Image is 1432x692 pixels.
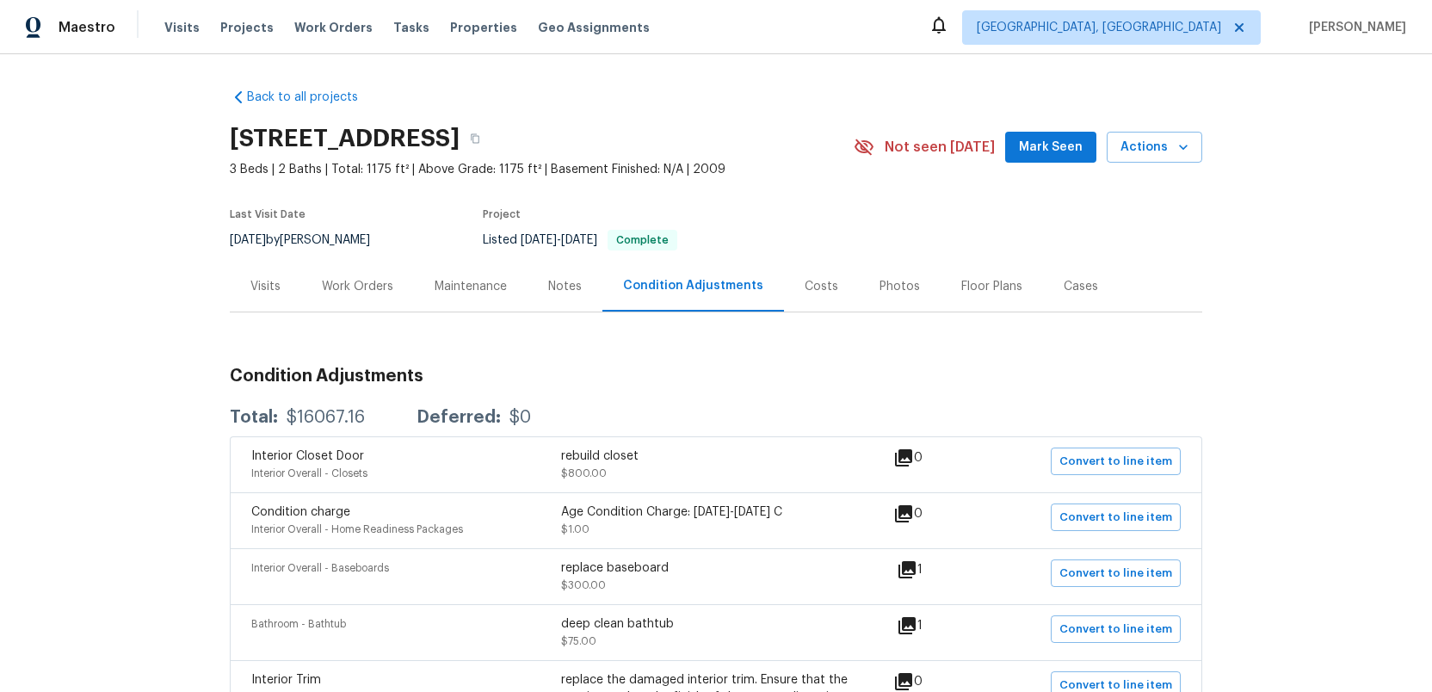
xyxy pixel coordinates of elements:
span: Projects [220,19,274,36]
div: Floor Plans [961,278,1022,295]
a: Back to all projects [230,89,395,106]
span: Mark Seen [1019,137,1083,158]
span: - [521,234,597,246]
span: Bathroom - Bathtub [251,619,346,629]
div: 0 [893,448,978,468]
span: [DATE] [521,234,557,246]
span: Visits [164,19,200,36]
span: $300.00 [561,580,606,590]
span: Properties [450,19,517,36]
div: 0 [893,504,978,524]
span: Convert to line item [1059,564,1172,584]
span: Complete [609,235,676,245]
span: $1.00 [561,524,589,534]
button: Convert to line item [1051,559,1181,587]
button: Convert to line item [1051,615,1181,643]
span: Work Orders [294,19,373,36]
span: Listed [483,234,677,246]
button: Convert to line item [1051,504,1181,531]
div: 1 [897,559,978,580]
span: Maestro [59,19,115,36]
span: [PERSON_NAME] [1302,19,1406,36]
span: Convert to line item [1059,620,1172,639]
h2: [STREET_ADDRESS] [230,130,460,147]
span: Interior Closet Door [251,450,364,462]
span: Interior Trim [251,674,321,686]
div: Condition Adjustments [623,277,763,294]
div: Costs [805,278,838,295]
span: Interior Overall - Closets [251,468,367,479]
div: Deferred: [417,409,501,426]
span: [DATE] [561,234,597,246]
span: Last Visit Date [230,209,306,219]
span: Actions [1120,137,1188,158]
span: Convert to line item [1059,508,1172,528]
span: Convert to line item [1059,452,1172,472]
span: $75.00 [561,636,596,646]
div: Work Orders [322,278,393,295]
div: Photos [880,278,920,295]
span: Not seen [DATE] [885,139,995,156]
span: 3 Beds | 2 Baths | Total: 1175 ft² | Above Grade: 1175 ft² | Basement Finished: N/A | 2009 [230,161,854,178]
div: $0 [509,409,531,426]
span: Condition charge [251,506,350,518]
button: Copy Address [460,123,491,154]
div: $16067.16 [287,409,365,426]
div: 0 [893,671,978,692]
div: Age Condition Charge: [DATE]-[DATE] C [561,504,871,521]
button: Actions [1107,132,1202,164]
span: Geo Assignments [538,19,650,36]
h3: Condition Adjustments [230,368,1202,385]
button: Convert to line item [1051,448,1181,475]
div: by [PERSON_NAME] [230,230,391,250]
div: Cases [1064,278,1098,295]
span: [DATE] [230,234,266,246]
span: [GEOGRAPHIC_DATA], [GEOGRAPHIC_DATA] [977,19,1221,36]
div: deep clean bathtub [561,615,871,633]
button: Mark Seen [1005,132,1096,164]
div: Notes [548,278,582,295]
div: 1 [897,615,978,636]
span: Interior Overall - Baseboards [251,563,389,573]
span: Interior Overall - Home Readiness Packages [251,524,463,534]
span: Project [483,209,521,219]
div: Visits [250,278,281,295]
div: Maintenance [435,278,507,295]
div: rebuild closet [561,448,871,465]
div: replace baseboard [561,559,871,577]
span: $800.00 [561,468,607,479]
div: Total: [230,409,278,426]
span: Tasks [393,22,429,34]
